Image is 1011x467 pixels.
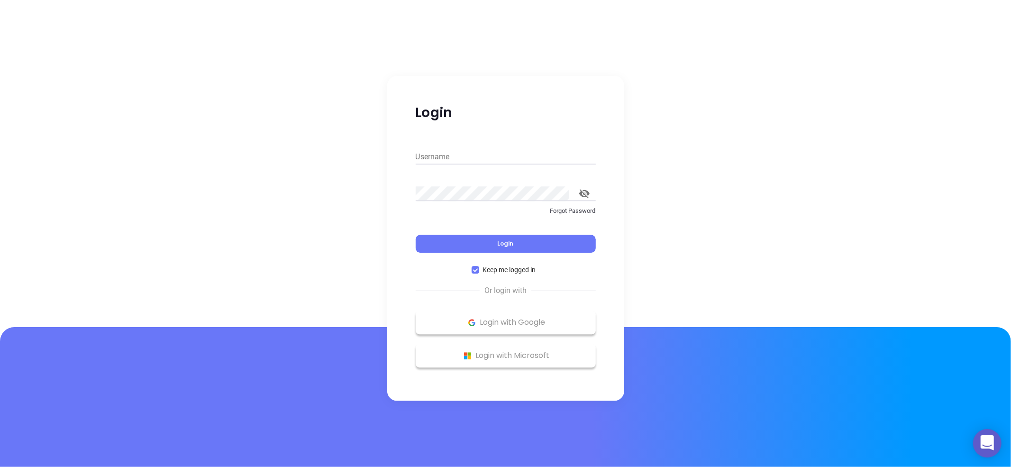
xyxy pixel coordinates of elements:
p: Forgot Password [416,207,596,216]
p: Login [416,104,596,121]
span: Keep me logged in [479,265,540,275]
p: Login with Microsoft [420,348,591,363]
span: Or login with [480,285,531,296]
img: Microsoft Logo [462,350,474,362]
button: Google Logo Login with Google [416,311,596,334]
a: Forgot Password [416,207,596,224]
button: Microsoft Logo Login with Microsoft [416,344,596,367]
button: toggle password visibility [573,183,596,205]
span: Login [498,239,514,247]
p: Login with Google [420,315,591,330]
img: Google Logo [466,317,478,329]
button: Login [416,235,596,253]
